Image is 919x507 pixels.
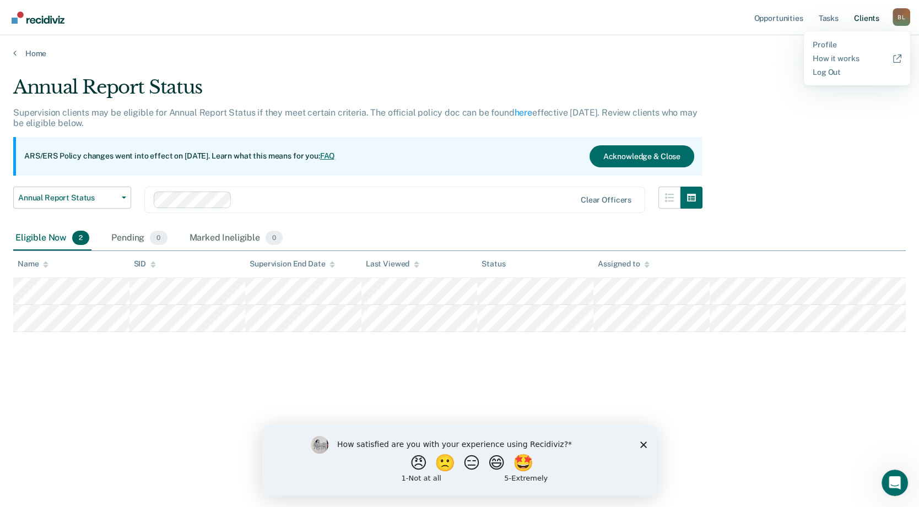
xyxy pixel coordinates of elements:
[12,12,64,24] img: Recidiviz
[72,231,89,245] span: 2
[13,226,91,250] div: Eligible Now2
[150,231,167,245] span: 0
[813,40,901,50] a: Profile
[893,8,910,26] div: B L
[250,259,335,269] div: Supervision End Date
[590,145,694,167] button: Acknowledge & Close
[581,195,631,205] div: Clear officers
[18,259,48,269] div: Name
[262,425,657,496] iframe: Survey by Kim from Recidiviz
[813,54,901,63] a: How it works
[109,226,169,250] div: Pending0
[515,107,532,118] a: here
[266,231,283,245] span: 0
[18,193,117,203] span: Annual Report Status
[13,48,906,58] a: Home
[13,107,698,128] p: Supervision clients may be eligible for Annual Report Status if they meet certain criteria. The o...
[366,259,419,269] div: Last Viewed
[187,226,285,250] div: Marked Ineligible0
[882,470,908,496] iframe: Intercom live chat
[813,68,901,77] a: Log Out
[13,76,702,107] div: Annual Report Status
[134,259,156,269] div: SID
[13,187,131,209] button: Annual Report Status
[893,8,910,26] button: Profile dropdown button
[482,259,505,269] div: Status
[598,259,650,269] div: Assigned to
[24,151,335,162] p: ARS/ERS Policy changes went into effect on [DATE]. Learn what this means for you:
[320,151,336,160] a: FAQ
